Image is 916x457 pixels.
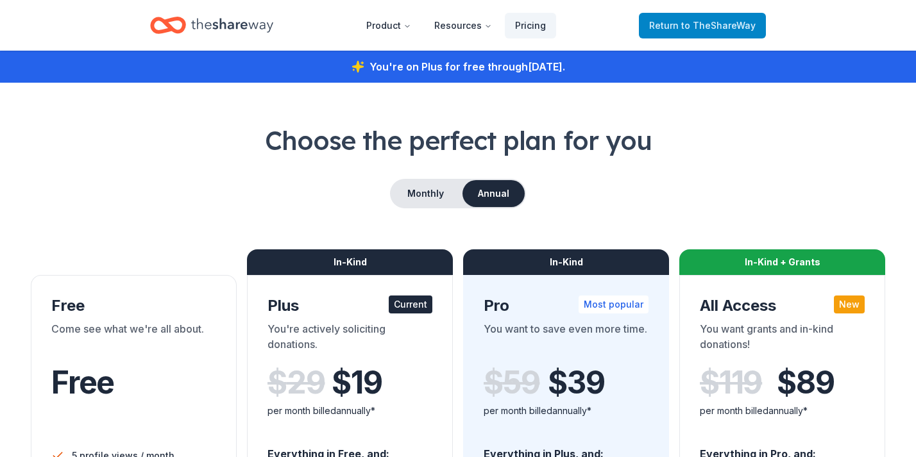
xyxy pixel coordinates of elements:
[700,295,865,316] div: All Access
[356,10,556,40] nav: Main
[247,249,453,275] div: In-Kind
[51,321,216,357] div: Come see what we're all about.
[579,295,649,313] div: Most popular
[391,180,460,207] button: Monthly
[484,321,649,357] div: You want to save even more time.
[51,363,114,401] span: Free
[700,321,865,357] div: You want grants and in-kind donations!
[484,403,649,419] div: per month billed annually*
[649,18,756,33] span: Return
[681,20,756,31] span: to TheShareWay
[834,295,865,313] div: New
[267,295,432,316] div: Plus
[484,295,649,316] div: Pro
[51,295,216,316] div: Free
[639,13,766,38] a: Returnto TheShareWay
[505,13,556,38] a: Pricing
[777,365,834,401] span: $ 89
[462,180,525,207] button: Annual
[424,13,502,38] button: Resources
[463,249,669,275] div: In-Kind
[389,295,432,313] div: Current
[332,365,382,401] span: $ 19
[150,10,273,40] a: Home
[679,249,885,275] div: In-Kind + Grants
[356,13,421,38] button: Product
[548,365,604,401] span: $ 39
[267,321,432,357] div: You're actively soliciting donations.
[31,122,885,158] h1: Choose the perfect plan for you
[700,403,865,419] div: per month billed annually*
[267,403,432,419] div: per month billed annually*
